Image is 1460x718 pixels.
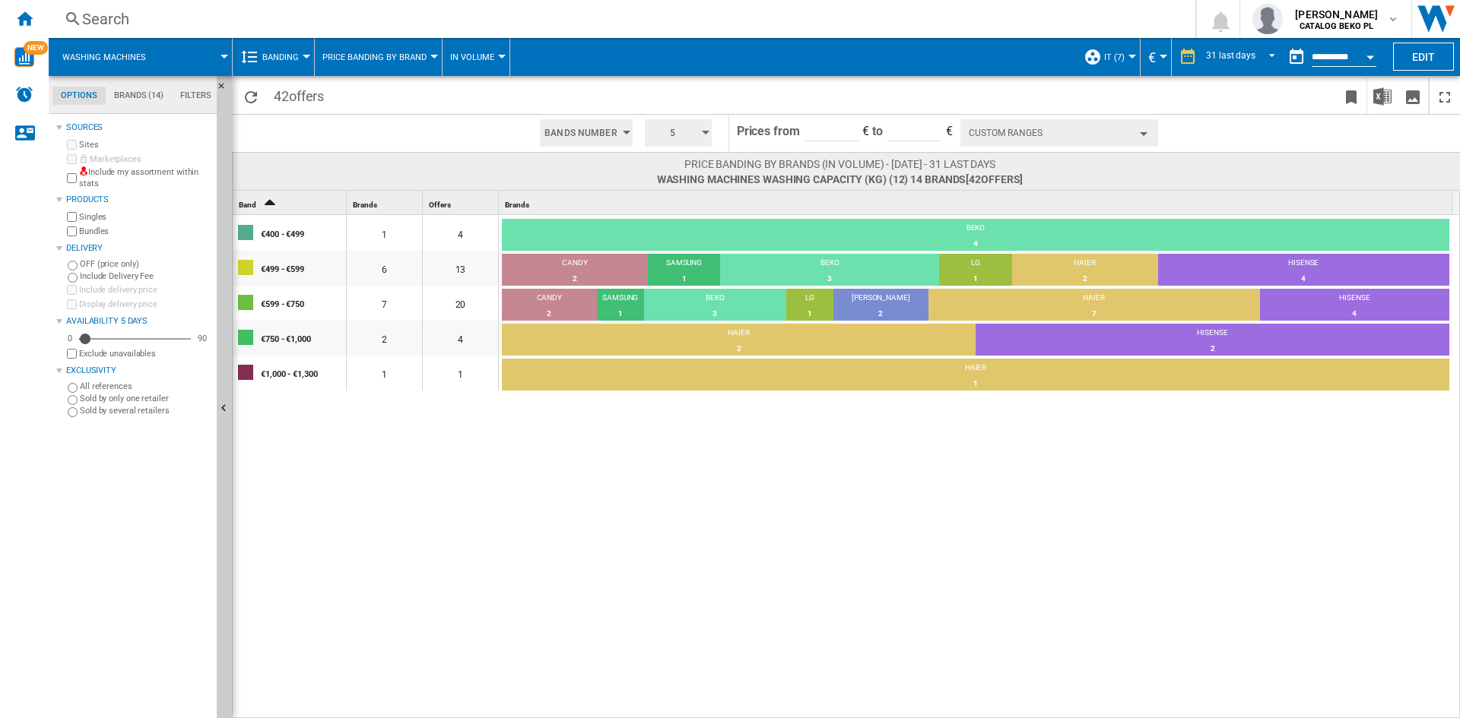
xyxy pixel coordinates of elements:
[1148,49,1156,65] span: €
[66,315,211,327] div: Availability 5 Days
[347,356,422,391] div: 1
[1357,41,1384,68] button: Open calendar
[350,191,422,214] div: Sort None
[928,293,1260,306] div: HAIER
[502,341,976,356] div: 2
[1300,21,1373,31] b: CATALOG BEKO PL
[833,293,928,306] div: [PERSON_NAME]
[261,357,345,389] div: €1,000 - €1,300
[649,119,697,147] span: 5
[423,216,498,251] div: 4
[657,157,1024,172] span: Price banding by brands (In volume) - [DATE] - 31 last days
[423,356,498,391] div: 1
[786,306,833,321] div: 1
[502,236,1449,251] div: 4
[67,349,77,359] input: Display delivery price
[1367,78,1398,114] button: Download in Excel
[737,124,800,138] span: Prices from
[79,299,211,310] label: Display delivery price
[597,306,644,321] div: 1
[67,140,77,150] input: Sites
[68,383,78,393] input: All references
[981,173,1020,185] span: offers
[502,362,1449,376] div: HAIER
[67,285,77,295] input: Include delivery price
[426,191,498,214] div: Sort None
[79,139,211,150] label: Sites
[322,52,427,62] span: Price banding by Brand
[720,258,939,271] div: BEKO
[1295,7,1378,22] span: [PERSON_NAME]
[450,52,494,62] span: In volume
[1084,38,1132,76] div: IT (7)
[68,261,78,270] input: OFF (price only)
[720,271,939,286] div: 3
[960,119,1158,147] button: Custom Ranges
[786,293,833,306] div: LG
[347,286,422,321] div: 7
[534,115,638,151] div: Bands Number
[80,405,211,416] label: Sold by several retailers
[423,321,498,356] div: 4
[82,8,1156,30] div: Search
[1158,271,1450,286] div: 4
[236,191,346,214] div: Band Sort Ascending
[68,273,78,283] input: Include Delivery Fee
[266,78,332,110] span: 42
[79,166,88,176] img: mysite-not-bg-18x18.png
[1012,258,1158,271] div: HAIER
[80,270,211,282] label: Include Delivery Fee
[502,376,1449,391] div: 1
[1104,38,1132,76] button: IT (7)
[62,38,161,76] button: Washing machines
[194,333,211,344] div: 90
[928,306,1260,321] div: 7
[648,271,721,286] div: 1
[172,87,220,105] md-tab-item: Filters
[79,211,211,223] label: Singles
[62,52,146,62] span: Washing machines
[1260,306,1449,321] div: 4
[946,124,953,138] span: €
[644,293,786,306] div: BEKO
[14,47,34,67] img: wise-card.svg
[67,154,77,164] input: Marketplaces
[423,286,498,321] div: 20
[236,191,346,214] div: Sort Ascending
[66,365,211,377] div: Exclusivity
[502,293,597,306] div: CANDY
[236,78,266,114] button: Reload
[502,306,597,321] div: 2
[106,87,172,105] md-tab-item: Brands (14)
[502,191,1452,214] div: Brands Sort None
[353,201,376,209] span: Brands
[67,299,77,309] input: Display delivery price
[502,258,648,271] div: CANDY
[261,217,345,249] div: €400 - €499
[502,191,1452,214] div: Sort None
[262,38,306,76] button: Banding
[67,169,77,188] input: Include my assortment within stats
[597,293,644,306] div: SAMSUNG
[24,41,48,55] span: NEW
[1158,258,1450,271] div: HISENSE
[544,119,617,147] span: Bands Number
[261,322,345,354] div: €750 - €1,000
[15,85,33,103] img: alerts-logo.svg
[1104,52,1125,62] span: IT (7)
[66,194,211,206] div: Products
[350,191,422,214] div: Brands Sort None
[261,287,345,319] div: €599 - €750
[322,38,434,76] button: Price banding by Brand
[79,153,211,165] label: Marketplaces
[66,122,211,134] div: Sources
[347,216,422,251] div: 1
[79,331,191,346] md-slider: Availability
[52,87,106,105] md-tab-item: Options
[833,306,928,321] div: 2
[289,88,324,104] span: offers
[64,333,76,344] div: 0
[644,306,786,321] div: 3
[66,242,211,255] div: Delivery
[1260,293,1449,306] div: HISENSE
